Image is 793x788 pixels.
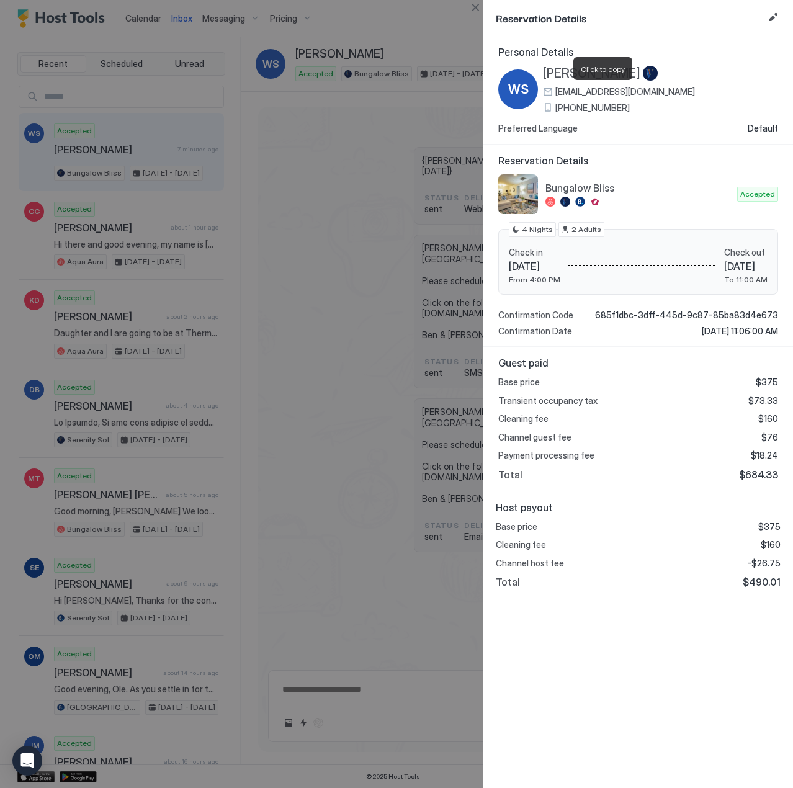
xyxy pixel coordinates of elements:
span: Default [748,123,778,134]
div: listing image [498,174,538,214]
span: Check in [509,247,560,258]
span: $490.01 [743,576,781,588]
span: From 4:00 PM [509,275,560,284]
span: $684.33 [739,468,778,481]
span: Payment processing fee [498,450,594,461]
span: WS [508,80,529,99]
span: [PHONE_NUMBER] [555,102,630,114]
span: Preferred Language [498,123,578,134]
span: Total [498,468,522,481]
span: [PERSON_NAME] [543,66,640,81]
span: $375 [756,377,778,388]
span: [EMAIL_ADDRESS][DOMAIN_NAME] [555,86,695,97]
span: Base price [496,521,537,532]
span: $160 [758,413,778,424]
span: [DATE] 11:06:00 AM [702,326,778,337]
span: $160 [761,539,781,550]
span: Guest paid [498,357,778,369]
button: Edit reservation [766,10,781,25]
span: To 11:00 AM [724,275,768,284]
span: Transient occupancy tax [498,395,598,406]
span: Bungalow Bliss [545,182,732,194]
span: Host payout [496,501,781,514]
span: Cleaning fee [498,413,549,424]
span: [DATE] [724,260,768,272]
span: $375 [758,521,781,532]
span: Channel host fee [496,558,564,569]
span: $18.24 [751,450,778,461]
span: Cleaning fee [496,539,546,550]
span: Personal Details [498,46,778,58]
span: Click to copy [581,65,625,74]
span: Reservation Details [496,10,763,25]
div: Open Intercom Messenger [12,746,42,776]
span: Channel guest fee [498,432,571,443]
span: $76 [761,432,778,443]
span: Confirmation Code [498,310,573,321]
span: Confirmation Date [498,326,572,337]
span: Base price [498,377,540,388]
span: -$26.75 [747,558,781,569]
span: Check out [724,247,768,258]
span: 685f1dbc-3dff-445d-9c87-85ba83d4e673 [595,310,778,321]
span: [DATE] [509,260,560,272]
span: $73.33 [748,395,778,406]
span: Reservation Details [498,154,778,167]
span: Accepted [740,189,775,200]
span: 4 Nights [522,224,553,235]
span: 2 Adults [571,224,601,235]
span: Total [496,576,520,588]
